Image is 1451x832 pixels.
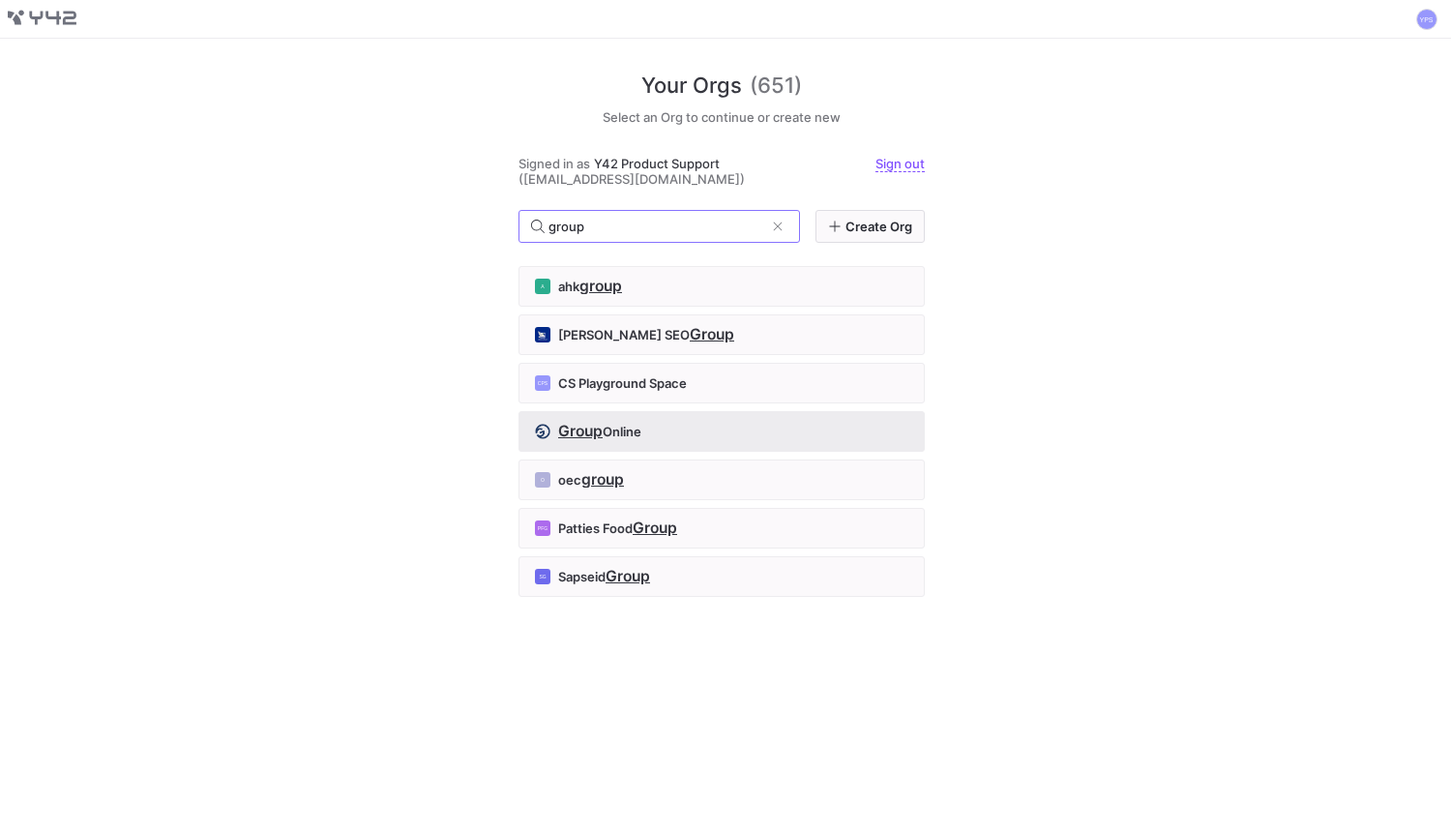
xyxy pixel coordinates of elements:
[535,327,550,342] img: https://storage.googleapis.com/y42-prod-data-exchange/images/x2S3omvD15BsTgySy6dqCDpqj3QAuEj0C9L5...
[845,219,912,234] span: Create Org
[548,219,764,234] input: Search for Orgs
[558,279,579,294] span: ahk
[815,210,925,243] a: Create Org
[633,519,677,537] span: Group
[518,266,925,307] button: Aahkgroup
[606,567,650,585] span: Group
[518,508,925,549] button: PFGPatties FoodGroup
[558,569,606,584] span: Sapseid
[518,460,925,500] button: Ooecgroup
[558,327,690,342] span: [PERSON_NAME] SEO
[518,411,925,452] button: https://storage.googleapis.com/y42-prod-data-exchange/images/yakPloC5i6AioCi4fIczWrDfRkcT4LKn1FCT...
[518,314,925,355] button: https://storage.googleapis.com/y42-prod-data-exchange/images/x2S3omvD15BsTgySy6dqCDpqj3QAuEj0C9L5...
[558,422,603,440] span: Group
[518,171,745,187] span: ([EMAIL_ADDRESS][DOMAIN_NAME])
[581,470,624,489] span: group
[641,70,742,102] span: Your Orgs
[518,363,925,403] button: CPSCS Playground Space
[518,156,590,171] span: Signed in as
[535,424,550,439] img: https://storage.googleapis.com/y42-prod-data-exchange/images/yakPloC5i6AioCi4fIczWrDfRkcT4LKn1FCT...
[518,556,925,597] button: SGSapseidGroup
[535,472,550,488] div: O
[558,375,687,391] span: CS Playground Space
[579,277,622,295] span: group
[535,520,550,536] div: PFG
[535,569,550,584] div: SG
[518,109,925,125] h5: Select an Org to continue or create new
[750,70,802,102] span: (651)
[535,279,550,294] div: A
[535,375,550,391] div: CPS
[603,424,641,439] span: Online
[1415,8,1438,31] button: YPS
[875,156,925,172] a: Sign out
[594,156,720,171] span: Y42 Product Support
[690,325,734,343] span: Group
[558,520,633,536] span: Patties Food
[558,472,581,488] span: oec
